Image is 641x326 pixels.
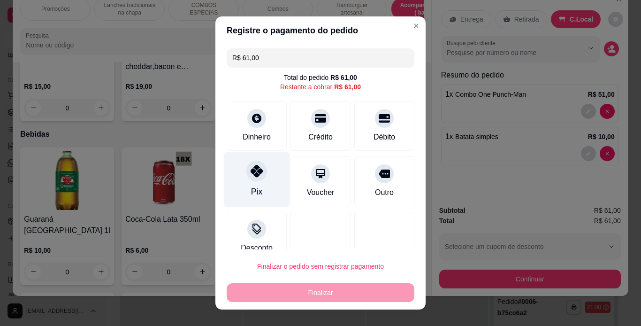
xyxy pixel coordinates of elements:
[232,48,409,67] input: Ex.: hambúrguer de cordeiro
[215,16,426,45] header: Registre o pagamento do pedido
[284,73,357,82] div: Total do pedido
[243,132,271,143] div: Dinheiro
[241,242,273,254] div: Desconto
[330,73,357,82] div: R$ 61,00
[227,257,414,276] button: Finalizar o pedido sem registrar pagamento
[374,132,395,143] div: Débito
[308,132,333,143] div: Crédito
[334,82,361,92] div: R$ 61,00
[409,18,424,33] button: Close
[307,187,335,198] div: Voucher
[280,82,361,92] div: Restante a cobrar
[251,186,262,198] div: Pix
[375,187,394,198] div: Outro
